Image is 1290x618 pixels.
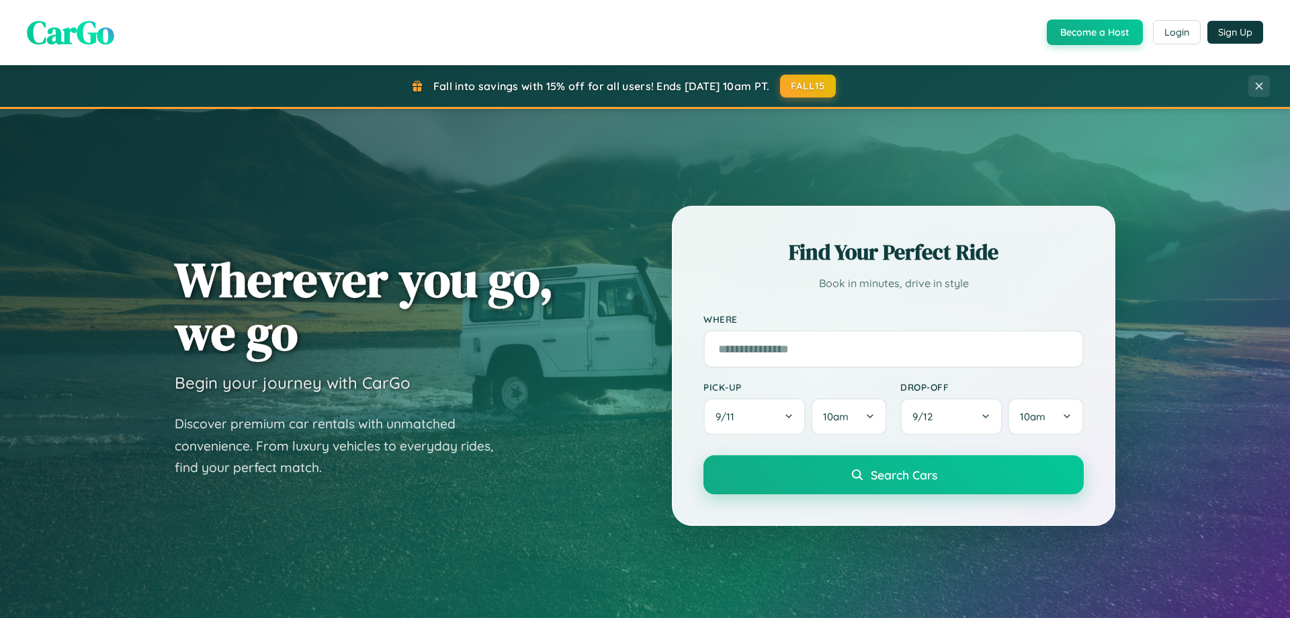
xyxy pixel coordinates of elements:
[175,413,511,479] p: Discover premium car rentals with unmatched convenience. From luxury vehicles to everyday rides, ...
[780,75,836,98] button: FALL15
[823,410,849,423] span: 10am
[1207,21,1263,44] button: Sign Up
[175,373,411,393] h3: Begin your journey with CarGo
[871,467,937,482] span: Search Cars
[900,398,1002,435] button: 9/12
[703,455,1084,494] button: Search Cars
[900,381,1084,393] label: Drop-off
[703,274,1084,293] p: Book in minutes, drive in style
[703,313,1084,325] label: Where
[811,398,887,435] button: 10am
[1047,20,1143,45] button: Become a Host
[1020,410,1045,423] span: 10am
[433,79,770,93] span: Fall into savings with 15% off for all users! Ends [DATE] 10am PT.
[703,398,806,435] button: 9/11
[703,237,1084,267] h2: Find Your Perfect Ride
[175,253,554,359] h1: Wherever you go, we go
[912,410,939,423] span: 9 / 12
[1008,398,1084,435] button: 10am
[1153,20,1201,44] button: Login
[27,10,114,54] span: CarGo
[716,410,741,423] span: 9 / 11
[703,381,887,393] label: Pick-up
